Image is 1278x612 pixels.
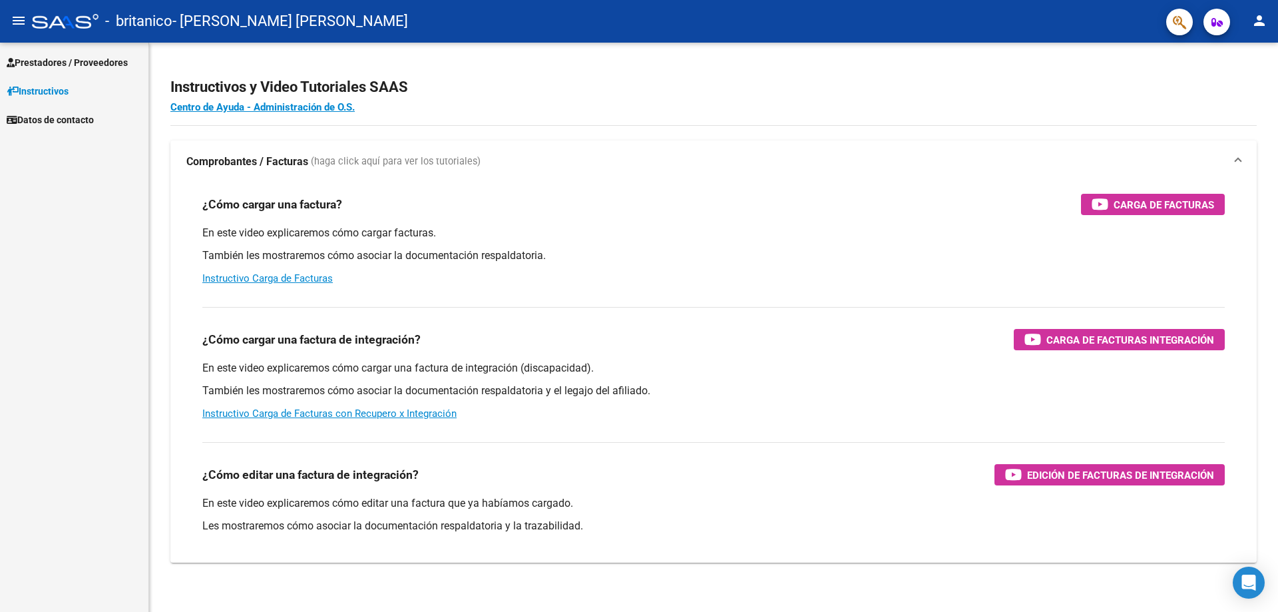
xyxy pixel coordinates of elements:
[202,465,419,484] h3: ¿Cómo editar una factura de integración?
[202,361,1225,376] p: En este video explicaremos cómo cargar una factura de integración (discapacidad).
[311,154,481,169] span: (haga click aquí para ver los tutoriales)
[186,154,308,169] strong: Comprobantes / Facturas
[1046,332,1214,348] span: Carga de Facturas Integración
[202,496,1225,511] p: En este video explicaremos cómo editar una factura que ya habíamos cargado.
[202,408,457,420] a: Instructivo Carga de Facturas con Recupero x Integración
[994,464,1225,485] button: Edición de Facturas de integración
[202,248,1225,263] p: También les mostraremos cómo asociar la documentación respaldatoria.
[105,7,172,36] span: - britanico
[1014,329,1225,350] button: Carga de Facturas Integración
[11,13,27,29] mat-icon: menu
[1233,567,1265,599] div: Open Intercom Messenger
[7,84,69,99] span: Instructivos
[7,113,94,127] span: Datos de contacto
[172,7,408,36] span: - [PERSON_NAME] [PERSON_NAME]
[1027,467,1214,483] span: Edición de Facturas de integración
[170,101,355,113] a: Centro de Ayuda - Administración de O.S.
[7,55,128,70] span: Prestadores / Proveedores
[1114,196,1214,213] span: Carga de Facturas
[170,183,1257,563] div: Comprobantes / Facturas (haga click aquí para ver los tutoriales)
[202,519,1225,533] p: Les mostraremos cómo asociar la documentación respaldatoria y la trazabilidad.
[202,195,342,214] h3: ¿Cómo cargar una factura?
[202,330,421,349] h3: ¿Cómo cargar una factura de integración?
[202,226,1225,240] p: En este video explicaremos cómo cargar facturas.
[202,384,1225,398] p: También les mostraremos cómo asociar la documentación respaldatoria y el legajo del afiliado.
[170,75,1257,100] h2: Instructivos y Video Tutoriales SAAS
[202,272,333,284] a: Instructivo Carga de Facturas
[170,141,1257,183] mat-expansion-panel-header: Comprobantes / Facturas (haga click aquí para ver los tutoriales)
[1251,13,1267,29] mat-icon: person
[1081,194,1225,215] button: Carga de Facturas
